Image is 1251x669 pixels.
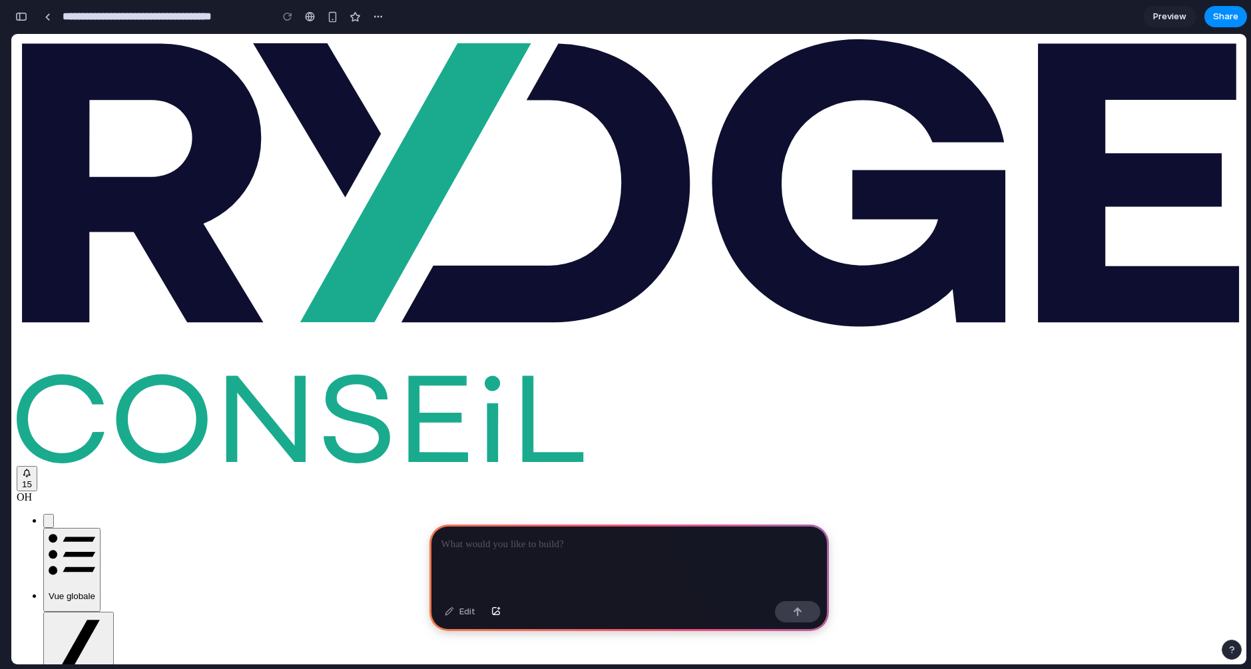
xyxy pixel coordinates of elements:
button: 15 [5,432,26,458]
img: brand-color.svg [5,5,1230,429]
span: 15 [11,445,21,455]
a: Preview [1143,6,1196,27]
span: Preview [1153,10,1186,23]
span: Share [1213,10,1238,23]
button: Vue globale [32,494,89,578]
span: OH [5,457,21,469]
p: Vue globale [37,557,84,567]
button: Share [1204,6,1247,27]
